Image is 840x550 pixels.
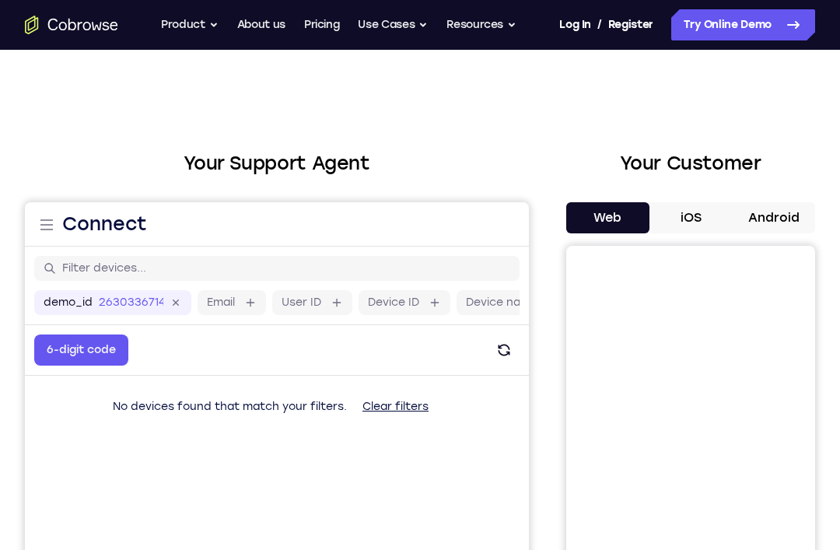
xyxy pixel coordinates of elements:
[325,189,416,220] button: Clear filters
[237,9,285,40] a: About us
[608,9,653,40] a: Register
[161,9,219,40] button: Product
[671,9,815,40] a: Try Online Demo
[732,202,815,233] button: Android
[597,16,602,34] span: /
[566,202,649,233] button: Web
[9,132,103,163] button: 6-digit code
[25,149,529,177] h2: Your Support Agent
[464,132,495,163] button: Refresh
[25,16,118,34] a: Go to the home page
[566,149,815,177] h2: Your Customer
[441,93,513,108] label: Device name
[88,198,322,211] span: No devices found that match your filters.
[649,202,733,233] button: iOS
[559,9,590,40] a: Log In
[304,9,340,40] a: Pricing
[358,9,428,40] button: Use Cases
[446,9,516,40] button: Resources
